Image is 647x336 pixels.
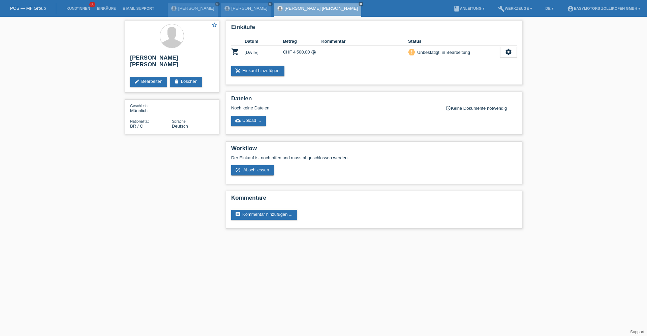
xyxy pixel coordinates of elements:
[130,124,143,129] span: Brasilien / C / 12.01.2004
[119,6,158,10] a: E-Mail Support
[245,45,283,59] td: [DATE]
[231,95,517,105] h2: Dateien
[178,6,214,11] a: [PERSON_NAME]
[450,6,488,10] a: bookAnleitung ▾
[231,195,517,205] h2: Kommentare
[269,2,272,6] i: close
[445,105,451,111] i: info_outline
[89,2,95,7] span: 36
[243,167,269,172] span: Abschliessen
[235,212,241,217] i: comment
[231,116,266,126] a: cloud_uploadUpload ...
[134,79,140,84] i: edit
[172,124,188,129] span: Deutsch
[130,104,149,108] span: Geschlecht
[231,105,437,110] div: Noch keine Dateien
[283,37,321,45] th: Betrag
[630,330,644,334] a: Support
[231,155,517,160] p: Der Einkauf ist noch offen und muss abgeschlossen werden.
[211,22,217,28] i: star_border
[445,105,517,111] div: Keine Dokumente notwendig
[235,68,241,73] i: add_shopping_cart
[495,6,535,10] a: buildWerkzeuge ▾
[235,118,241,123] i: cloud_upload
[216,2,219,6] i: close
[93,6,119,10] a: Einkäufe
[321,37,408,45] th: Kommentar
[231,210,297,220] a: commentKommentar hinzufügen ...
[415,49,470,56] div: Unbestätigt, in Bearbeitung
[231,48,239,56] i: POSP00024949
[567,5,574,12] i: account_circle
[231,145,517,155] h2: Workflow
[172,119,186,123] span: Sprache
[268,2,273,6] a: close
[63,6,93,10] a: Kund*innen
[245,37,283,45] th: Datum
[284,6,358,11] a: [PERSON_NAME] [PERSON_NAME]
[231,165,274,175] a: check_circle_outline Abschliessen
[505,48,512,56] i: settings
[542,6,557,10] a: DE ▾
[311,50,316,55] i: 48 Raten
[231,66,284,76] a: add_shopping_cartEinkauf hinzufügen
[359,2,363,6] a: close
[130,55,214,71] h2: [PERSON_NAME] [PERSON_NAME]
[130,77,167,87] a: editBearbeiten
[130,119,149,123] span: Nationalität
[498,5,505,12] i: build
[170,77,202,87] a: deleteLöschen
[235,167,241,173] i: check_circle_outline
[174,79,179,84] i: delete
[215,2,220,6] a: close
[564,6,644,10] a: account_circleEasymotors Zollikofen GmbH ▾
[453,5,460,12] i: book
[232,6,268,11] a: [PERSON_NAME]
[408,37,500,45] th: Status
[10,6,46,11] a: POS — MF Group
[231,24,517,34] h2: Einkäufe
[409,49,414,54] i: priority_high
[283,45,321,59] td: CHF 4'500.00
[130,103,172,113] div: Männlich
[211,22,217,29] a: star_border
